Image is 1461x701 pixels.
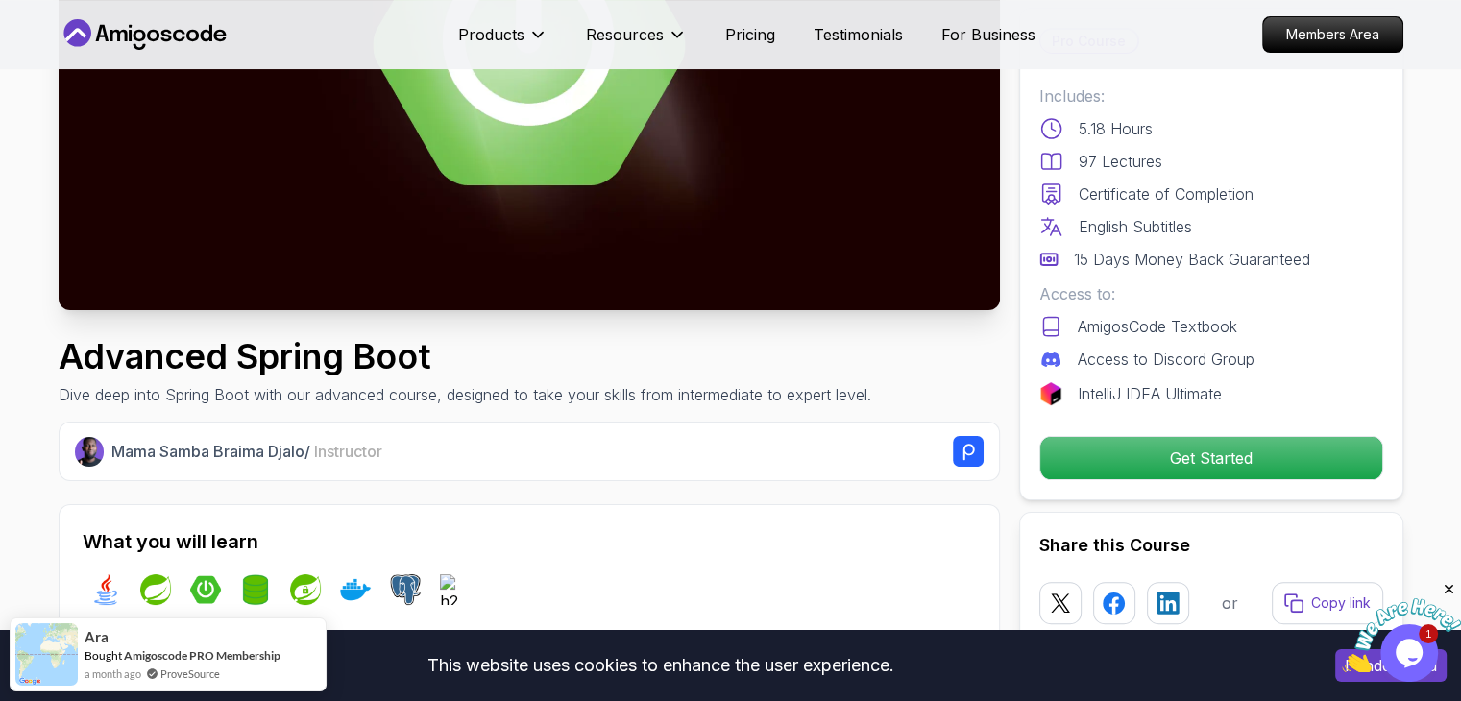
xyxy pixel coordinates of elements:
p: Products [458,23,524,46]
p: or [1222,592,1238,615]
p: Access to: [1039,282,1383,305]
p: Copy link [1311,593,1371,613]
p: Certificate of Completion [1079,182,1254,205]
span: Instructor [314,442,382,461]
p: Mama Samba Braima Djalo / [111,440,382,463]
span: Ara [85,629,109,645]
button: Resources [586,23,687,61]
button: Get Started [1039,436,1383,480]
a: Testimonials [814,23,903,46]
p: Access to Discord Group [1078,348,1254,371]
p: AmigosCode Textbook [1078,315,1237,338]
img: postgres logo [390,574,421,605]
h2: Share this Course [1039,532,1383,559]
p: 5.18 Hours [1079,117,1153,140]
img: h2 logo [440,574,471,605]
p: Get Started [1040,437,1382,479]
img: spring logo [140,574,171,605]
p: Dive deep into Spring Boot with our advanced course, designed to take your skills from intermedia... [59,383,871,406]
img: provesource social proof notification image [15,623,78,686]
img: jetbrains logo [1039,382,1062,405]
p: Resources [586,23,664,46]
p: 97 Lectures [1079,150,1162,173]
button: Copy link [1272,582,1383,624]
button: Products [458,23,548,61]
div: This website uses cookies to enhance the user experience. [14,644,1306,687]
a: Members Area [1262,16,1403,53]
a: Amigoscode PRO Membership [124,648,280,663]
img: Nelson Djalo [75,437,105,467]
p: Members Area [1263,17,1402,52]
img: spring-data-jpa logo [240,574,271,605]
iframe: chat widget [1342,581,1461,672]
img: spring-security logo [290,574,321,605]
a: Pricing [725,23,775,46]
h2: What you will learn [83,528,976,555]
p: IntelliJ IDEA Ultimate [1078,382,1222,405]
button: Accept cookies [1335,649,1447,682]
p: Includes: [1039,85,1383,108]
a: ProveSource [160,665,220,682]
span: a month ago [85,665,141,682]
p: English Subtitles [1079,215,1192,238]
span: Bought [85,648,122,663]
h1: Advanced Spring Boot [59,337,871,375]
a: For Business [941,23,1035,46]
img: java logo [90,574,121,605]
p: 15 Days Money Back Guaranteed [1074,248,1310,271]
img: spring-boot logo [190,574,221,605]
img: docker logo [340,574,371,605]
